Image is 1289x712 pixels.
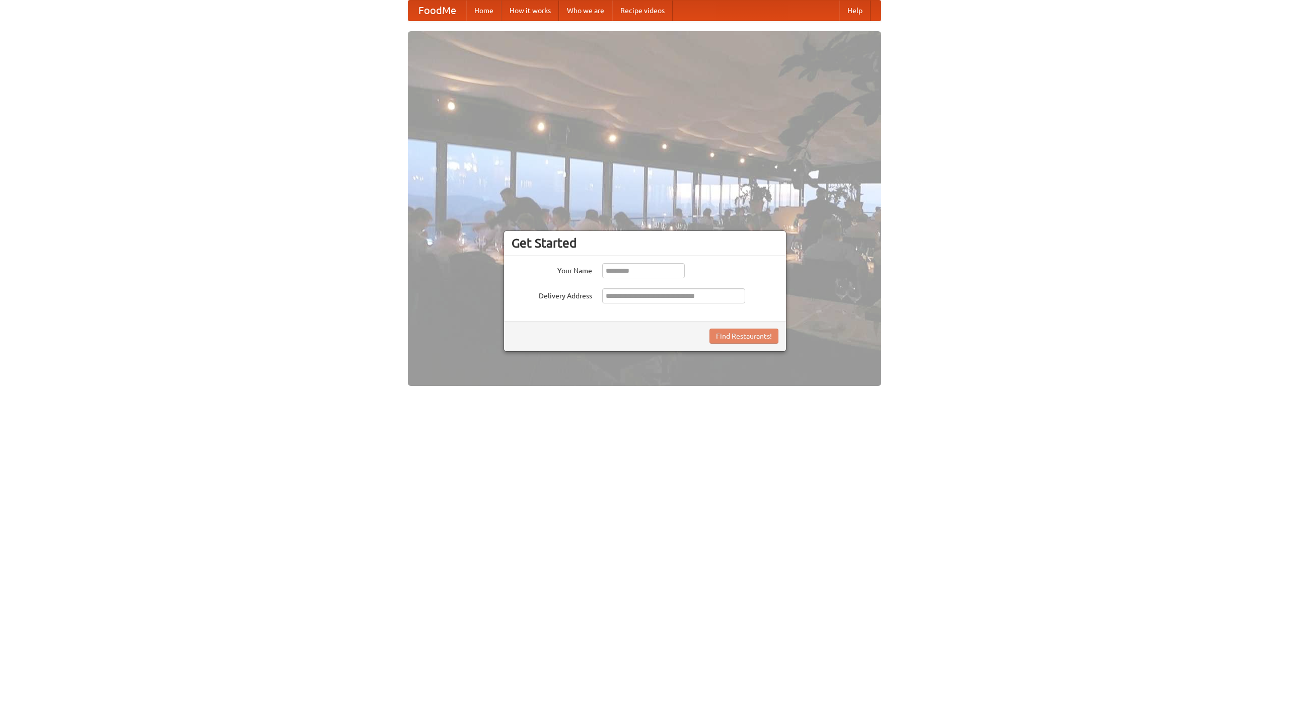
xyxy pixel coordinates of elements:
a: FoodMe [408,1,466,21]
h3: Get Started [512,235,778,251]
a: Help [839,1,871,21]
a: Who we are [559,1,612,21]
a: Home [466,1,502,21]
label: Your Name [512,263,592,276]
label: Delivery Address [512,288,592,301]
a: Recipe videos [612,1,673,21]
button: Find Restaurants! [709,329,778,344]
a: How it works [502,1,559,21]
